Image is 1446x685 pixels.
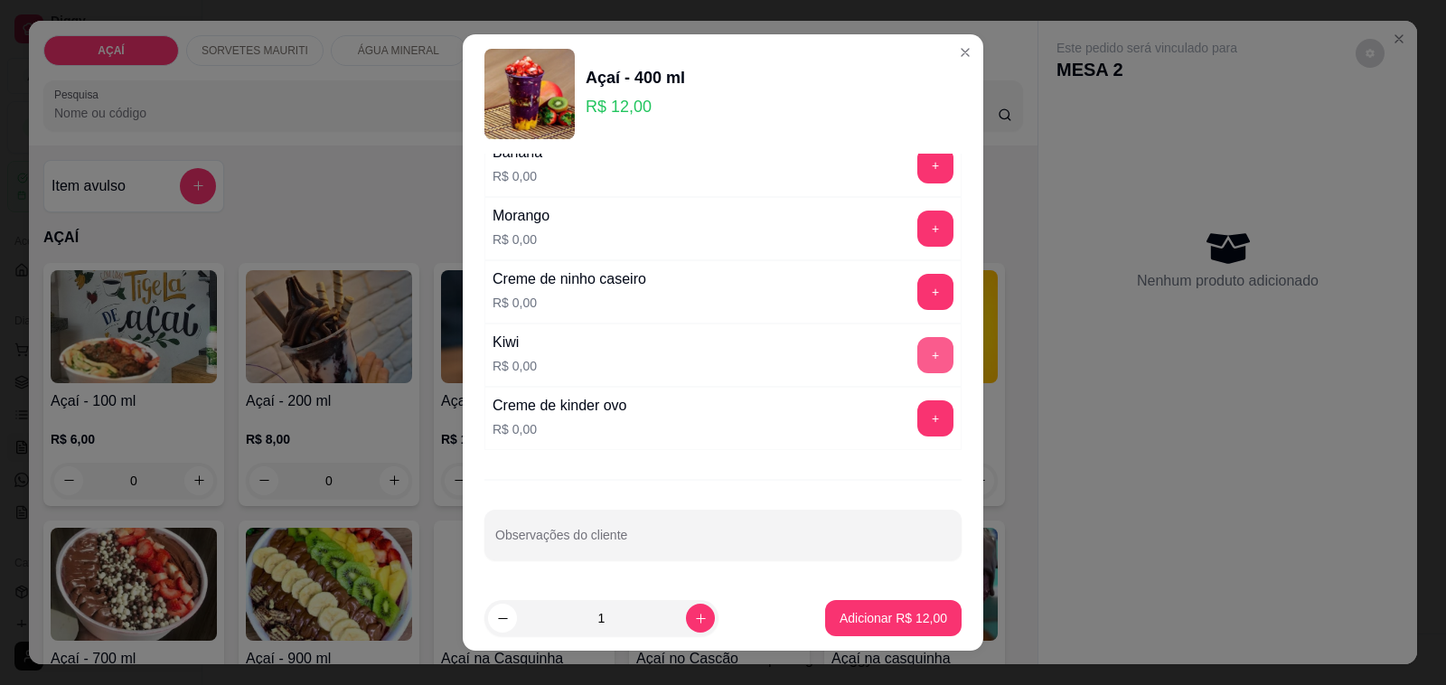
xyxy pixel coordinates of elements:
[951,38,980,67] button: Close
[493,167,542,185] p: R$ 0,00
[917,337,953,373] button: add
[495,533,951,551] input: Observações do cliente
[493,268,646,290] div: Creme de ninho caseiro
[493,357,537,375] p: R$ 0,00
[484,49,575,139] img: product-image
[493,205,549,227] div: Morango
[686,604,715,633] button: increase-product-quantity
[586,94,685,119] p: R$ 12,00
[488,604,517,633] button: decrease-product-quantity
[917,211,953,247] button: add
[840,609,947,627] p: Adicionar R$ 12,00
[493,420,627,438] p: R$ 0,00
[493,230,549,249] p: R$ 0,00
[917,400,953,436] button: add
[493,332,537,353] div: Kiwi
[493,294,646,312] p: R$ 0,00
[917,274,953,310] button: add
[586,65,685,90] div: Açaí - 400 ml
[493,395,627,417] div: Creme de kinder ovo
[917,147,953,183] button: add
[825,600,962,636] button: Adicionar R$ 12,00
